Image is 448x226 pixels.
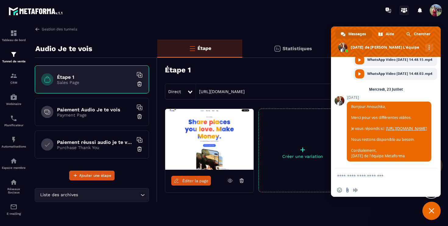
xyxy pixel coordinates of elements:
span: WhatsApp Video [DATE] 14.48.03.mp4 [367,71,432,76]
span: Chercher [414,30,430,39]
h3: Étape 1 [165,66,191,74]
p: Tunnel de vente [2,60,26,63]
p: Sales Page [57,80,133,85]
h6: Paiement réussi audio je te vois [57,139,133,145]
p: Automatisations [2,145,26,148]
img: formation [10,72,17,79]
img: scheduler [10,115,17,122]
img: formation [10,30,17,37]
img: arrow [35,26,40,32]
p: + [259,145,347,154]
img: trash [137,81,143,87]
span: Liste des archives [39,192,79,198]
span: Messages [348,30,366,39]
span: [DATE] [347,96,431,100]
img: formation [10,51,17,58]
img: logo [9,5,63,16]
span: Message audio [353,188,358,193]
a: Gestion des tunnels [35,26,77,32]
span: Direct [168,89,181,94]
img: image [165,109,254,170]
div: Search for option [35,188,149,202]
h6: Paiement Audio Je te vois [57,107,133,113]
span: Éditer la page [182,179,208,183]
a: formationformationTableau de bord [2,25,26,46]
span: Insérer un emoji [337,188,342,193]
img: trash [137,146,143,152]
a: Fermer le chat [422,202,441,220]
p: Réseaux Sociaux [2,187,26,194]
p: Audio Je te vois [35,43,92,55]
a: automationsautomationsAutomatisations [2,131,26,153]
a: Aide [373,30,400,39]
a: social-networksocial-networkRéseaux Sociaux [2,174,26,199]
p: Payment Page [57,113,133,117]
span: Ajouter une étape [79,172,111,179]
img: automations [10,157,17,165]
input: Search for option [79,192,139,198]
a: emailemailE-mailing [2,199,26,220]
a: formationformationTunnel de vente [2,46,26,68]
span: Aide [386,30,394,39]
img: automations [10,136,17,143]
button: Ajouter une étape [69,171,115,180]
h6: Étape 1 [57,74,133,80]
a: [URL][DOMAIN_NAME] [196,89,245,94]
span: Bonjour Anouchka, Merci pour vos différentes vidéos. Je vous réponds ici : Nous restons disponibl... [351,104,427,158]
a: Éditer la page [171,176,211,186]
span: Envoyer un fichier [345,188,350,193]
p: CRM [2,81,26,84]
img: email [10,203,17,210]
a: automationsautomationsWebinaire [2,89,26,110]
textarea: Entrez votre message... [337,168,422,183]
p: Étape [197,45,211,51]
a: [URL][DOMAIN_NAME] [386,126,427,131]
a: Chercher [401,30,436,39]
a: automationsautomationsEspace membre [2,153,26,174]
img: social-network [10,179,17,186]
img: stats.20deebd0.svg [274,45,281,52]
p: E-mailing [2,212,26,215]
p: Purchase Thank You [57,145,133,150]
p: Créer une variation [259,154,347,159]
p: Webinaire [2,102,26,106]
p: Tableau de bord [2,38,26,42]
div: Mercredi, 23 Juillet [369,88,403,91]
a: schedulerschedulerPlanificateur [2,110,26,131]
a: formationformationCRM [2,68,26,89]
p: Statistiques [283,46,312,51]
img: bars-o.4a397970.svg [189,45,196,52]
span: WhatsApp Video [DATE] 14.48.15.mp4 [367,57,432,62]
a: Messages [335,30,372,39]
img: trash [137,113,143,120]
p: Planificateur [2,123,26,127]
p: Espace membre [2,166,26,169]
img: automations [10,93,17,101]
